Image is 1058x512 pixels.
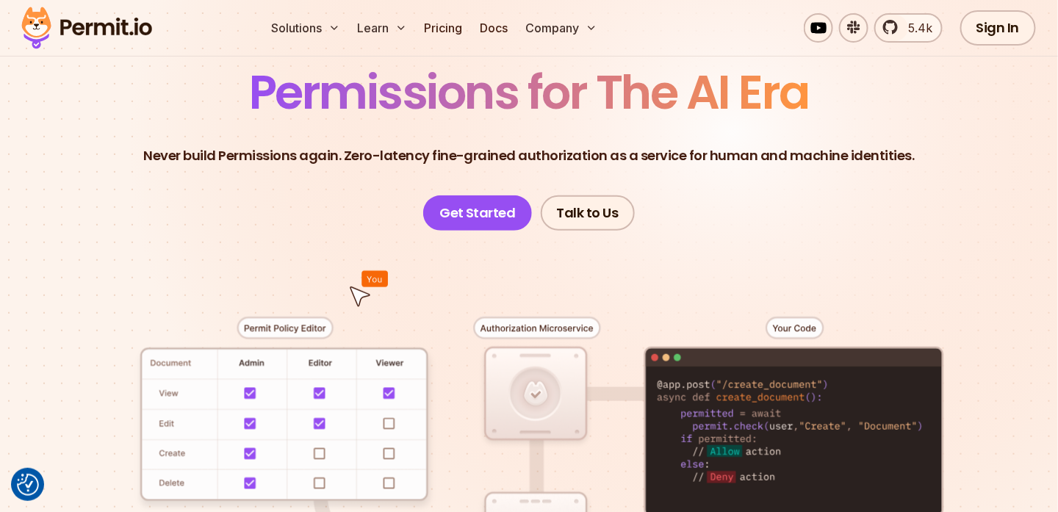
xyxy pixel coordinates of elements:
[249,60,809,125] span: Permissions for The AI Era
[419,13,469,43] a: Pricing
[874,13,943,43] a: 5.4k
[960,10,1036,46] a: Sign In
[266,13,346,43] button: Solutions
[475,13,514,43] a: Docs
[15,3,159,53] img: Permit logo
[520,13,603,43] button: Company
[17,474,39,496] img: Revisit consent button
[143,145,915,166] p: Never build Permissions again. Zero-latency fine-grained authorization as a service for human and...
[899,19,932,37] span: 5.4k
[352,13,413,43] button: Learn
[423,195,532,231] a: Get Started
[17,474,39,496] button: Consent Preferences
[541,195,635,231] a: Talk to Us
